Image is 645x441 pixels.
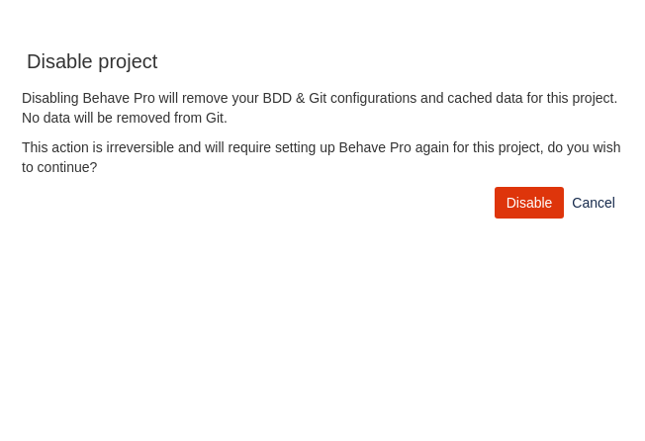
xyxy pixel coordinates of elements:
span: Disable [507,187,553,219]
button: Disable [495,187,565,219]
h3: Disable project [27,46,157,76]
p: Disabling Behave Pro will remove your BDD & Git configurations and cached data for this project. ... [22,88,623,128]
p: This action is irreversible and will require setting up Behave Pro again for this project, do you... [22,137,623,177]
a: Cancel [564,187,623,219]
